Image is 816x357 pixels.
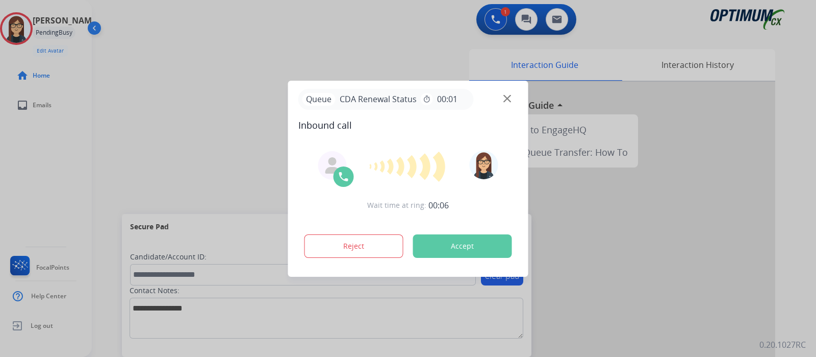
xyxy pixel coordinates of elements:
mat-icon: timer [423,95,431,103]
button: Accept [413,234,512,258]
button: Reject [304,234,403,258]
p: 0.20.1027RC [759,339,806,351]
span: Wait time at ring: [367,200,426,210]
span: CDA Renewal Status [336,93,421,105]
p: Queue [302,93,336,106]
span: 00:06 [428,199,449,211]
span: Inbound call [298,118,518,132]
img: close-button [503,94,511,102]
img: call-icon [338,171,350,183]
img: agent-avatar [324,157,341,174]
span: 00:01 [437,93,457,105]
img: avatar [469,151,498,179]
